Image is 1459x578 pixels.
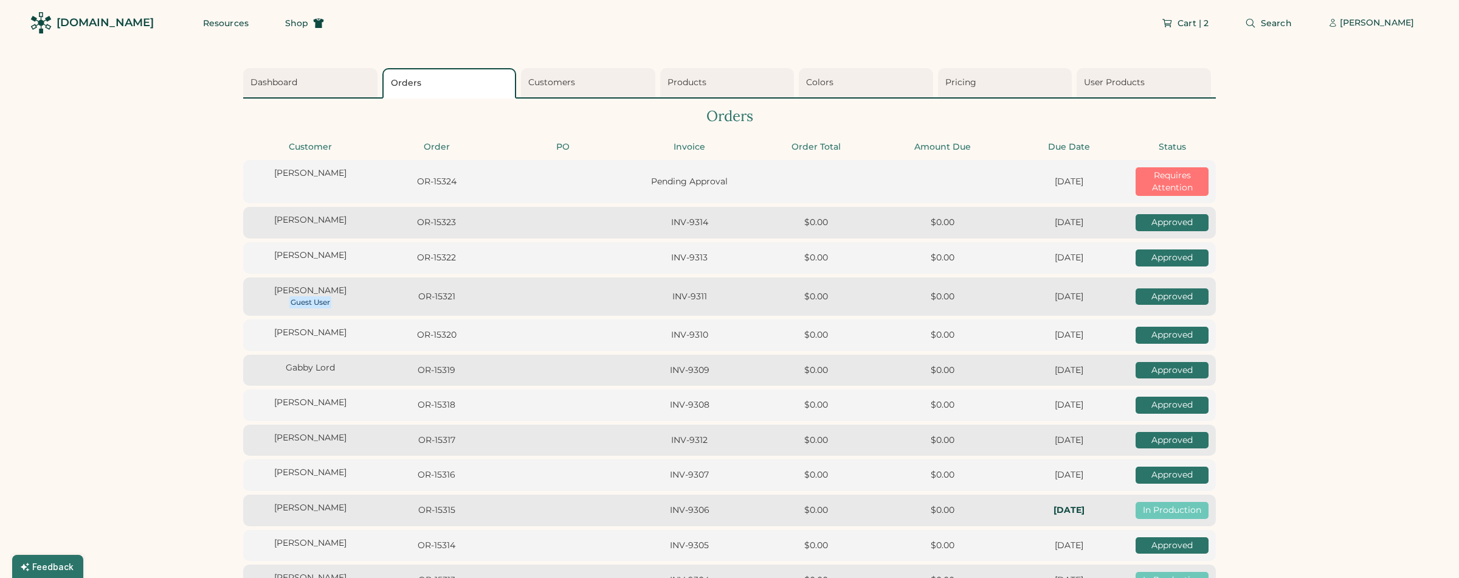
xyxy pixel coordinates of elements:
[883,329,1002,341] div: $0.00
[1136,167,1209,196] div: Requires Attention
[1009,291,1128,303] div: [DATE]
[1009,176,1128,188] div: [DATE]
[503,141,623,153] div: PO
[1009,252,1128,264] div: [DATE]
[30,12,52,33] img: Rendered Logo - Screens
[1401,523,1454,576] iframe: Front Chat
[756,291,875,303] div: $0.00
[756,141,875,153] div: Order Total
[528,77,652,89] div: Customers
[271,11,339,35] button: Shop
[377,217,496,229] div: OR-15323
[377,540,496,552] div: OR-15314
[883,291,1002,303] div: $0.00
[1261,19,1292,27] span: Search
[630,364,749,377] div: INV-9309
[1136,362,1209,379] div: Approved
[1009,469,1128,481] div: [DATE]
[883,434,1002,447] div: $0.00
[630,252,749,264] div: INV-9313
[630,504,749,517] div: INV-9306
[883,399,1002,411] div: $0.00
[291,298,330,307] div: Guest User
[756,399,875,411] div: $0.00
[250,537,370,549] div: [PERSON_NAME]
[188,11,263,35] button: Resources
[630,469,749,481] div: INV-9307
[630,217,749,229] div: INV-9314
[756,329,875,341] div: $0.00
[883,217,1002,229] div: $0.00
[250,214,370,226] div: [PERSON_NAME]
[243,106,1216,127] div: Orders
[250,397,370,409] div: [PERSON_NAME]
[756,469,875,481] div: $0.00
[1136,467,1209,484] div: Approved
[1340,17,1414,29] div: [PERSON_NAME]
[1136,432,1209,449] div: Approved
[667,77,791,89] div: Products
[756,217,875,229] div: $0.00
[377,141,496,153] div: Order
[630,434,749,447] div: INV-9312
[630,540,749,552] div: INV-9305
[883,469,1002,481] div: $0.00
[1178,19,1209,27] span: Cart | 2
[377,176,496,188] div: OR-15324
[250,141,370,153] div: Customer
[1136,214,1209,231] div: Approved
[1136,397,1209,414] div: Approved
[756,434,875,447] div: $0.00
[250,327,370,339] div: [PERSON_NAME]
[1009,399,1128,411] div: [DATE]
[377,504,496,517] div: OR-15315
[1136,249,1209,266] div: Approved
[630,176,749,188] div: Pending Approval
[377,291,496,303] div: OR-15321
[1136,502,1209,519] div: In Production
[1147,11,1223,35] button: Cart | 2
[1009,364,1128,377] div: [DATE]
[1084,77,1207,89] div: User Products
[377,434,496,447] div: OR-15317
[756,540,875,552] div: $0.00
[1230,11,1306,35] button: Search
[630,329,749,341] div: INV-9310
[1009,217,1128,229] div: [DATE]
[377,469,496,481] div: OR-15316
[630,399,749,411] div: INV-9308
[250,77,374,89] div: Dashboard
[250,167,370,179] div: [PERSON_NAME]
[377,252,496,264] div: OR-15322
[883,540,1002,552] div: $0.00
[630,291,749,303] div: INV-9311
[285,19,308,27] span: Shop
[250,285,370,297] div: [PERSON_NAME]
[377,399,496,411] div: OR-15318
[1009,504,1128,517] div: In-Hands: Tue, Sep 23, 2025
[1009,329,1128,341] div: [DATE]
[391,77,512,89] div: Orders
[250,467,370,479] div: [PERSON_NAME]
[1136,141,1209,153] div: Status
[250,432,370,444] div: [PERSON_NAME]
[883,141,1002,153] div: Amount Due
[250,502,370,514] div: [PERSON_NAME]
[1009,141,1128,153] div: Due Date
[250,362,370,374] div: Gabby Lord
[1136,537,1209,554] div: Approved
[1136,288,1209,305] div: Approved
[756,364,875,377] div: $0.00
[1009,434,1128,447] div: [DATE]
[1136,327,1209,344] div: Approved
[883,252,1002,264] div: $0.00
[883,364,1002,377] div: $0.00
[756,252,875,264] div: $0.00
[57,15,154,30] div: [DOMAIN_NAME]
[377,329,496,341] div: OR-15320
[806,77,930,89] div: Colors
[756,504,875,517] div: $0.00
[377,364,496,377] div: OR-15319
[250,249,370,262] div: [PERSON_NAME]
[945,77,1069,89] div: Pricing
